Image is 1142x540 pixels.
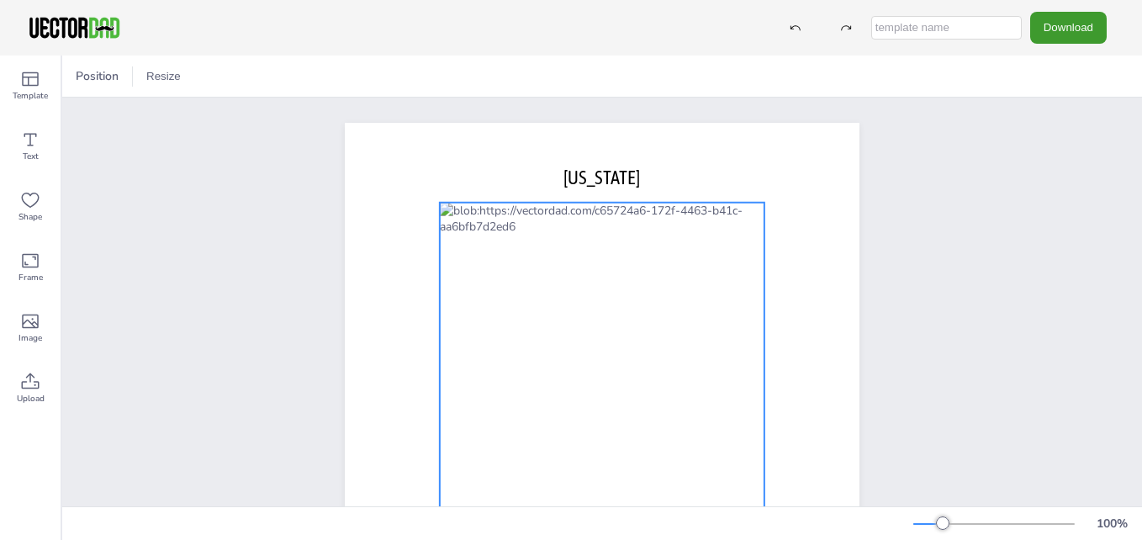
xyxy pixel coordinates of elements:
input: template name [871,16,1022,40]
img: VectorDad-1.png [27,15,122,40]
span: Text [23,150,39,163]
span: Image [19,331,42,345]
span: Template [13,89,48,103]
button: Download [1030,12,1107,43]
span: Shape [19,210,42,224]
span: Frame [19,271,43,284]
span: Position [72,68,122,84]
button: Resize [140,63,188,90]
span: [US_STATE] [563,167,640,188]
span: Upload [17,392,45,405]
div: 100 % [1092,516,1132,532]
